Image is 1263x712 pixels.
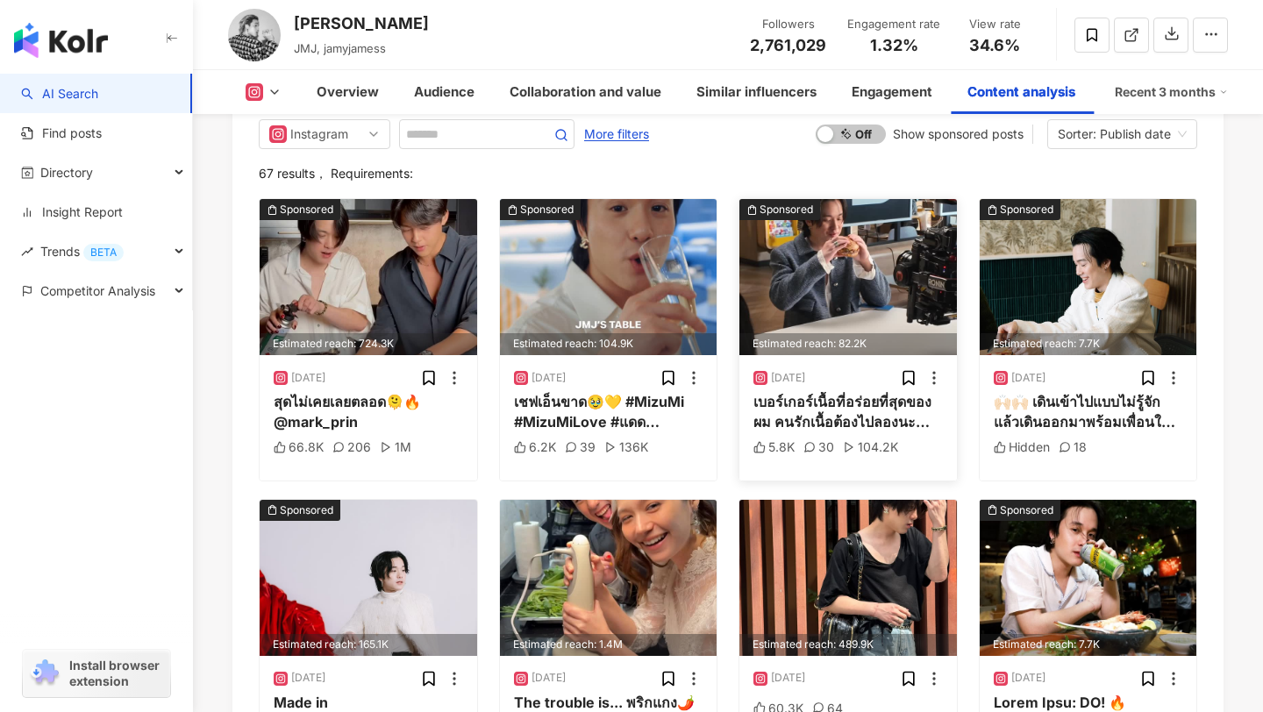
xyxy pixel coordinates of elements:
div: post-imageSponsoredEstimated reach: 7.7K [980,199,1197,355]
img: post-image [500,500,717,656]
div: Sponsored [1000,201,1053,218]
div: 66.8K [274,438,324,456]
span: Competitor Analysis [40,271,155,310]
div: post-imageSponsoredEstimated reach: 165.1K [260,500,477,656]
div: 104.2K [843,438,898,456]
div: Show sponsored posts [893,127,1024,141]
div: 🙌🏻🙌🏻 เดินเข้าไปแบบไม่รู้จัก แล้วเดินออกมาพร้อมเพื่อนใหม่ 4 คน 🤝 สนิทกันเพราะกระป๋องนี้เลย “ชเวปส์... [994,392,1183,431]
div: Sponsored [760,201,813,218]
div: Sponsored [280,502,333,519]
a: Insight Report [21,203,123,221]
div: post-imageSponsoredEstimated reach: 7.7K [980,500,1197,656]
div: post-imageSponsoredEstimated reach: 104.9K [500,199,717,355]
div: [DATE] [532,371,566,386]
div: Collaboration and value [510,82,661,103]
img: logo [14,23,108,58]
div: 18 [1059,438,1087,456]
div: 30 [803,438,834,456]
div: เบอร์เกอร์เนื้อที่อร่อยที่สุดของผม คนรักเนื้อต้องไปลองนะ ควอเตอร์ พาว์นเดอร์ วิท ชีส ครีมมี่ พาร์... [753,392,943,431]
div: post-imageEstimated reach: 1.4M [500,500,717,656]
div: Estimated reach: 82.2K [739,333,957,355]
div: post-imageSponsoredEstimated reach: 82.2K [739,199,957,355]
div: Estimated reach: 7.7K [980,634,1197,656]
div: Engagement [852,82,932,103]
div: [DATE] [771,671,805,686]
span: JMJ, jamyjamess [294,41,386,55]
span: Trends [40,231,124,271]
a: Find posts [21,125,102,142]
div: Estimated reach: 7.7K [980,333,1197,355]
div: Instagram [290,120,347,148]
div: Sponsored [520,201,574,218]
div: Engagement rate [847,16,940,33]
div: 5.8K [753,438,795,456]
div: [DATE] [532,671,566,686]
div: เชฟเอ็นขาด🥹💛 #MizuMi #MizuMiLove #แดดมาSunpactตบกลับ #กันแดดตลับ #กันแดด #WaterfulSunPact [514,392,703,431]
img: post-image [260,500,477,656]
span: More filters [584,120,649,148]
div: Sorter: Publish date [1058,120,1171,148]
div: 136K [604,438,648,456]
span: Install browser extension [69,658,165,689]
div: Hidden [994,438,1050,456]
button: More filters [583,119,650,147]
img: post-image [739,199,957,355]
div: View rate [961,16,1028,33]
a: searchAI Search [21,85,98,103]
img: chrome extension [28,659,61,687]
div: Sponsored [1000,502,1053,519]
div: สุดไม่เคยเลยตลอด🫠🔥 @mark_prin [274,392,463,431]
div: [DATE] [291,371,325,386]
a: chrome extensionInstall browser extension [23,650,170,697]
div: Sponsored [280,201,333,218]
span: 34.6% [969,37,1020,54]
img: post-image [260,199,477,355]
div: [DATE] [1011,371,1045,386]
div: Recent 3 months [1115,78,1228,106]
img: post-image [980,199,1197,355]
div: 206 [332,438,371,456]
img: post-image [980,500,1197,656]
div: Estimated reach: 1.4M [500,634,717,656]
div: Followers [750,16,826,33]
div: post-imageSponsoredEstimated reach: 724.3K [260,199,477,355]
img: post-image [739,500,957,656]
div: Overview [317,82,379,103]
span: Directory [40,153,93,192]
div: Content analysis [967,82,1075,103]
img: post-image [500,199,717,355]
div: Estimated reach: 489.9K [739,634,957,656]
div: 1M [380,438,411,456]
div: [PERSON_NAME] [294,12,429,34]
div: The trouble is... พริกแกง🌶️ [514,693,703,712]
span: 1.32% [870,37,918,54]
div: Estimated reach: 165.1K [260,634,477,656]
div: Audience [414,82,475,103]
div: [DATE] [1011,671,1045,686]
div: post-imageEstimated reach: 489.9K [739,500,957,656]
div: Estimated reach: 724.3K [260,333,477,355]
div: 39 [565,438,596,456]
div: 6.2K [514,438,556,456]
div: 67 results ， Requirements: [259,167,1197,181]
div: Similar influencers [696,82,817,103]
img: KOL Avatar [228,9,281,61]
div: [DATE] [771,371,805,386]
span: rise [21,246,33,258]
span: 2,761,029 [750,36,826,54]
div: BETA [83,244,124,261]
div: Estimated reach: 104.9K [500,333,717,355]
div: [DATE] [291,671,325,686]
